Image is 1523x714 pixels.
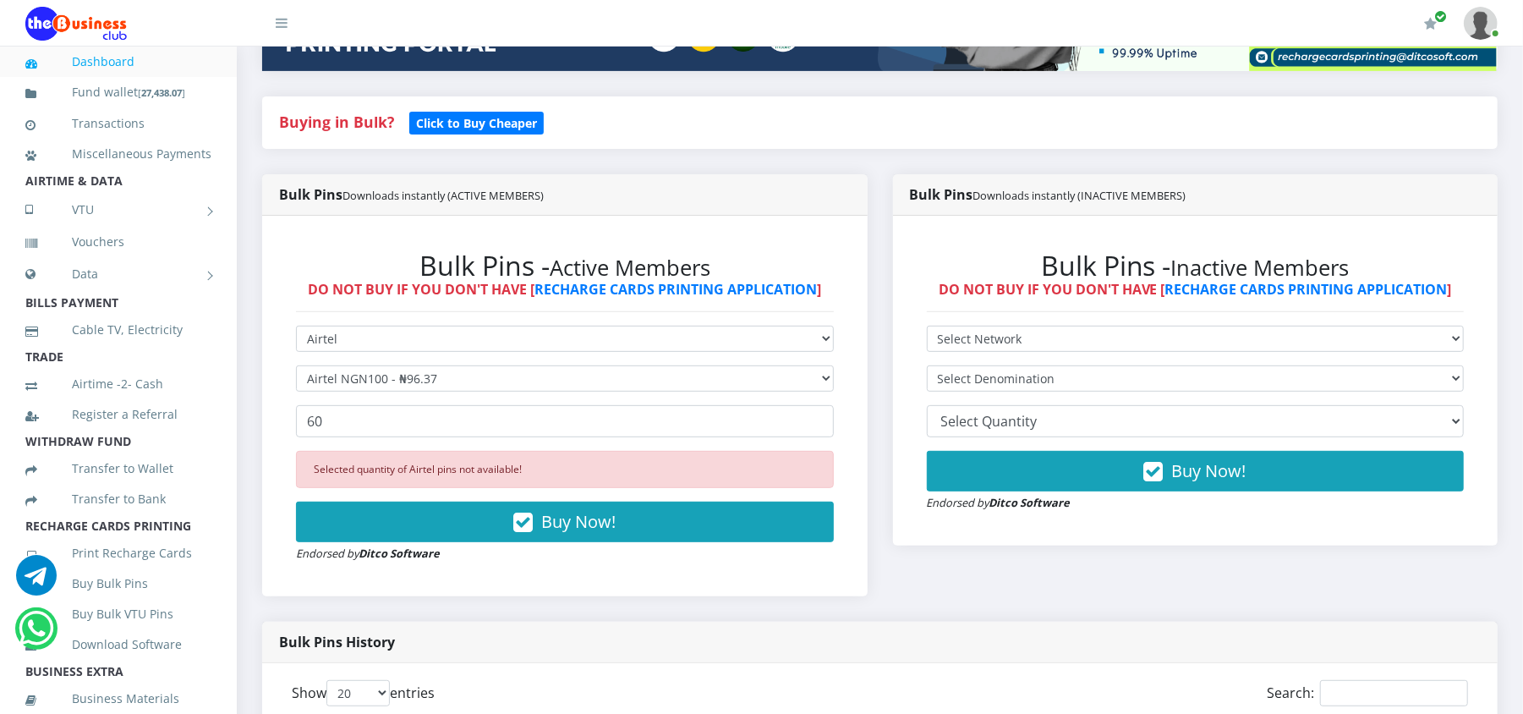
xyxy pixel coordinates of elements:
a: Cable TV, Electricity [25,310,211,349]
a: Print Recharge Cards [25,534,211,573]
a: Register a Referral [25,395,211,434]
a: Transfer to Wallet [25,449,211,488]
strong: DO NOT BUY IF YOU DON'T HAVE [ ] [308,280,821,299]
a: Fund wallet[27,438.07] [25,73,211,113]
a: Click to Buy Cheaper [409,112,544,132]
a: VTU [25,189,211,231]
button: Buy Now! [296,502,834,542]
a: Vouchers [25,222,211,261]
small: Endorsed by [927,495,1071,510]
small: Inactive Members [1171,253,1350,283]
a: Airtime -2- Cash [25,365,211,404]
strong: Buying in Bulk? [279,112,394,132]
a: Dashboard [25,42,211,81]
strong: DO NOT BUY IF YOU DON'T HAVE [ ] [939,280,1452,299]
label: Search: [1267,680,1468,706]
img: User [1464,7,1498,40]
small: Downloads instantly (ACTIVE MEMBERS) [342,188,544,203]
h2: Bulk Pins - [296,250,834,282]
small: Downloads instantly (INACTIVE MEMBERS) [973,188,1186,203]
small: [ ] [138,86,185,99]
span: Buy Now! [541,510,616,533]
a: Chat for support [19,621,54,649]
a: RECHARGE CARDS PRINTING APPLICATION [1165,280,1448,299]
b: 27,438.07 [141,86,182,99]
strong: Bulk Pins [910,185,1186,204]
a: Buy Bulk Pins [25,564,211,603]
label: Show entries [292,680,435,706]
a: Download Software [25,625,211,664]
strong: Ditco Software [359,546,440,561]
a: Buy Bulk VTU Pins [25,595,211,634]
strong: Bulk Pins [279,185,544,204]
i: Renew/Upgrade Subscription [1424,17,1437,30]
span: Buy Now! [1172,459,1246,482]
input: Search: [1320,680,1468,706]
strong: Ditco Software [989,495,1071,510]
a: Data [25,253,211,295]
img: Logo [25,7,127,41]
div: Selected quantity of Airtel pins not available! [296,451,834,488]
a: RECHARGE CARDS PRINTING APPLICATION [534,280,817,299]
select: Showentries [326,680,390,706]
input: Enter Quantity [296,405,834,437]
small: Active Members [550,253,710,283]
a: Chat for support [16,568,57,596]
span: Renew/Upgrade Subscription [1434,10,1447,23]
a: Transactions [25,104,211,143]
b: Click to Buy Cheaper [416,115,537,131]
h2: Bulk Pins - [927,250,1465,282]
small: Endorsed by [296,546,440,561]
button: Buy Now! [927,451,1465,492]
a: Transfer to Bank [25,480,211,519]
a: Miscellaneous Payments [25,135,211,173]
strong: Bulk Pins History [279,633,395,651]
